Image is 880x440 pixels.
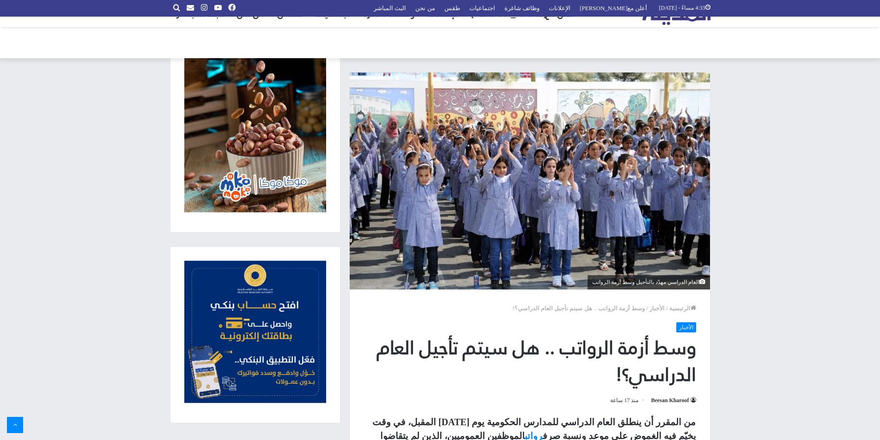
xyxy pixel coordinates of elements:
[646,305,648,312] em: /
[649,305,665,312] a: الأخبار
[588,275,710,289] figcaption: العام الدراسي مهدّد بالتأجيل وسط أزمة الرواتب
[350,72,710,289] img: العام الدراسي مهدّد بالتأجيل وسط أزمة الرواتب
[651,397,696,404] a: Beesan Kharoof
[666,305,668,312] em: /
[364,335,696,388] h1: وسط أزمة الرواتب .. هل سيتم تأجيل العام الدراسي؟!
[676,322,696,332] a: الأخبار
[610,395,645,406] span: منذ 17 ساعة
[669,305,696,312] a: الرئيسية
[512,305,645,312] span: وسط أزمة الرواتب .. هل سيتم تأجيل العام الدراسي؟!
